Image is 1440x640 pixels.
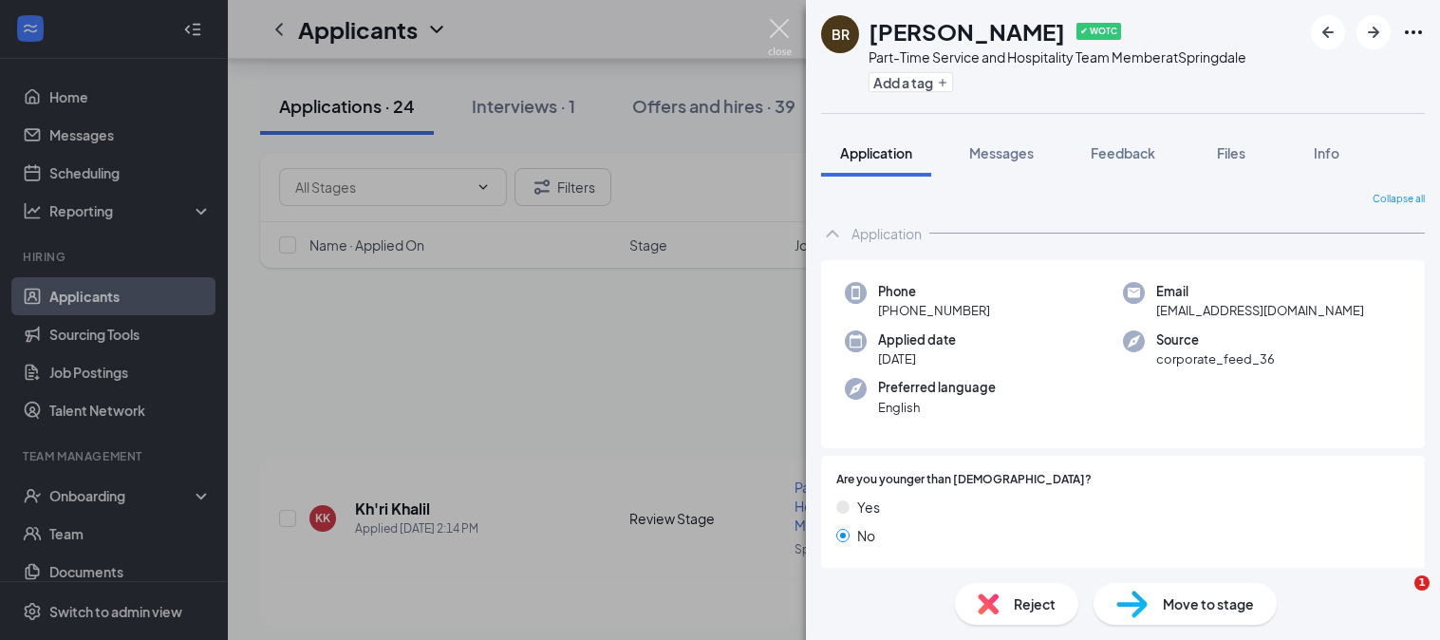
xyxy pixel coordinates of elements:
[1311,15,1345,49] button: ArrowLeftNew
[821,222,844,245] svg: ChevronUp
[937,77,948,88] svg: Plus
[1156,349,1275,368] span: corporate_feed_36
[1356,15,1391,49] button: ArrowRight
[857,497,880,518] span: Yes
[1156,282,1364,301] span: Email
[1402,21,1425,44] svg: Ellipses
[1076,23,1121,40] span: ✔ WOTC
[1156,330,1275,349] span: Source
[878,378,996,397] span: Preferred language
[1362,21,1385,44] svg: ArrowRight
[832,25,850,44] div: BR
[1217,144,1245,161] span: Files
[840,144,912,161] span: Application
[1373,192,1425,207] span: Collapse all
[836,471,1092,489] span: Are you younger than [DEMOGRAPHIC_DATA]?
[969,144,1034,161] span: Messages
[878,349,956,368] span: [DATE]
[1091,144,1155,161] span: Feedback
[878,282,990,301] span: Phone
[1414,575,1430,591] span: 1
[1163,593,1254,614] span: Move to stage
[1317,21,1339,44] svg: ArrowLeftNew
[869,15,1065,47] h1: [PERSON_NAME]
[869,47,1246,66] div: Part-Time Service and Hospitality Team Member at Springdale
[869,72,953,92] button: PlusAdd a tag
[1014,593,1056,614] span: Reject
[857,525,875,546] span: No
[1375,575,1421,621] iframe: Intercom live chat
[878,330,956,349] span: Applied date
[1314,144,1339,161] span: Info
[878,301,990,320] span: [PHONE_NUMBER]
[878,398,996,417] span: English
[851,224,922,243] div: Application
[1156,301,1364,320] span: [EMAIL_ADDRESS][DOMAIN_NAME]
